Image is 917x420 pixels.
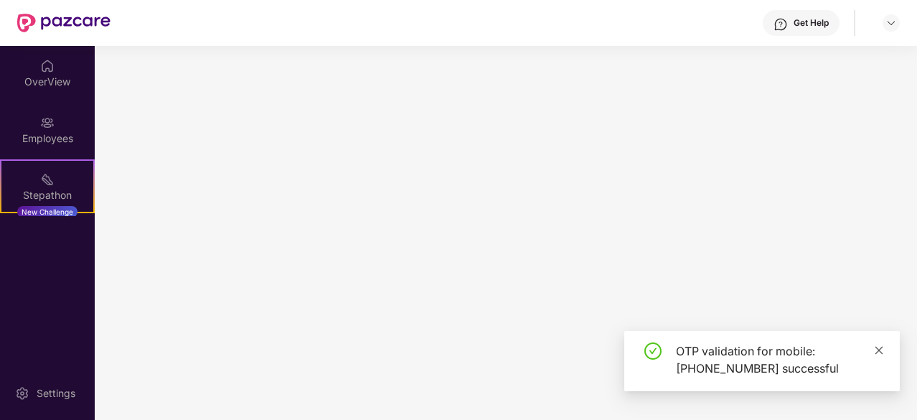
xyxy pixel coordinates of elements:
[885,17,897,29] img: svg+xml;base64,PHN2ZyBpZD0iRHJvcGRvd24tMzJ4MzIiIHhtbG5zPSJodHRwOi8vd3d3LnczLm9yZy8yMDAwL3N2ZyIgd2...
[17,14,110,32] img: New Pazcare Logo
[40,59,55,73] img: svg+xml;base64,PHN2ZyBpZD0iSG9tZSIgeG1sbnM9Imh0dHA6Ly93d3cudzMub3JnLzIwMDAvc3ZnIiB3aWR0aD0iMjAiIG...
[874,345,884,355] span: close
[794,17,829,29] div: Get Help
[676,342,883,377] div: OTP validation for mobile: [PHONE_NUMBER] successful
[40,116,55,130] img: svg+xml;base64,PHN2ZyBpZD0iRW1wbG95ZWVzIiB4bWxucz0iaHR0cDovL3d3dy53My5vcmcvMjAwMC9zdmciIHdpZHRoPS...
[1,188,93,202] div: Stepathon
[644,342,662,360] span: check-circle
[40,172,55,187] img: svg+xml;base64,PHN2ZyB4bWxucz0iaHR0cDovL3d3dy53My5vcmcvMjAwMC9zdmciIHdpZHRoPSIyMSIgaGVpZ2h0PSIyMC...
[15,386,29,401] img: svg+xml;base64,PHN2ZyBpZD0iU2V0dGluZy0yMHgyMCIgeG1sbnM9Imh0dHA6Ly93d3cudzMub3JnLzIwMDAvc3ZnIiB3aW...
[17,206,77,218] div: New Challenge
[32,386,80,401] div: Settings
[773,17,788,32] img: svg+xml;base64,PHN2ZyBpZD0iSGVscC0zMngzMiIgeG1sbnM9Imh0dHA6Ly93d3cudzMub3JnLzIwMDAvc3ZnIiB3aWR0aD...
